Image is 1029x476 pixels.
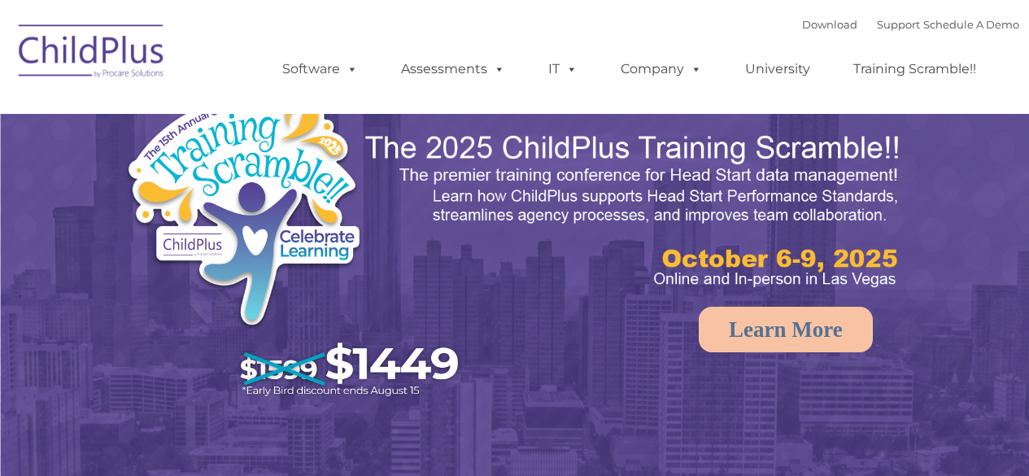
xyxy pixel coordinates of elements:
[877,18,920,31] a: Support
[802,18,1019,31] font: |
[604,53,718,85] a: Company
[729,53,826,85] a: University
[266,53,374,85] a: Software
[923,18,1019,31] a: Schedule A Demo
[385,53,521,85] a: Assessments
[802,18,857,31] a: Download
[11,13,173,94] img: ChildPlus by Procare Solutions
[837,53,992,85] a: Training Scramble!!
[699,307,873,352] a: Learn More
[532,53,594,85] a: IT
